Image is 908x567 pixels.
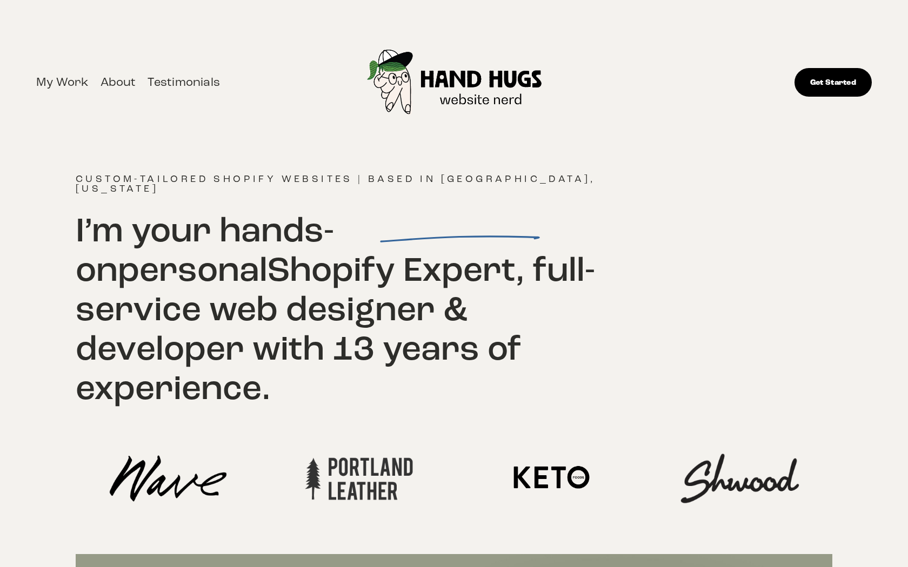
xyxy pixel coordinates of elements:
[118,248,268,291] span: personal
[76,174,643,193] h4: Custom-tailored Shopify websites | Based in [GEOGRAPHIC_DATA], [US_STATE]
[76,211,643,408] h2: I’m your hands-on Shopify Expert, full-service web designer & developer with 13 years of experience.
[101,72,136,92] a: About
[346,15,563,150] img: Hand Hugs Design | Independent Shopify Expert in Boulder, CO
[148,72,220,92] a: Testimonials
[36,72,89,92] a: My Work
[794,68,872,97] a: Get Started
